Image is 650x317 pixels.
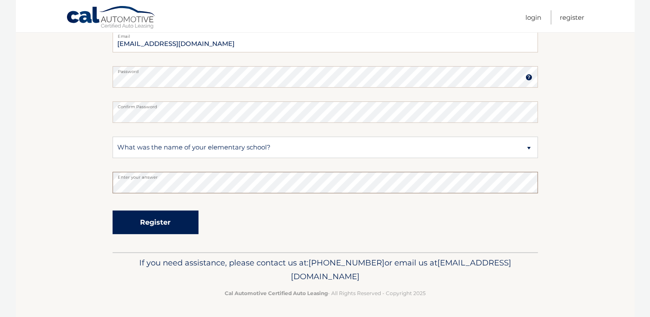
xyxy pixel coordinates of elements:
[525,74,532,81] img: tooltip.svg
[118,256,532,283] p: If you need assistance, please contact us at: or email us at
[308,258,385,268] span: [PHONE_NUMBER]
[113,172,538,179] label: Enter your answer
[225,290,328,296] strong: Cal Automotive Certified Auto Leasing
[525,10,541,24] a: Login
[113,31,538,38] label: Email
[118,289,532,298] p: - All Rights Reserved - Copyright 2025
[291,258,511,281] span: [EMAIL_ADDRESS][DOMAIN_NAME]
[560,10,584,24] a: Register
[66,6,156,30] a: Cal Automotive
[113,31,538,52] input: Email
[113,66,538,73] label: Password
[113,101,538,108] label: Confirm Password
[113,210,198,234] button: Register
